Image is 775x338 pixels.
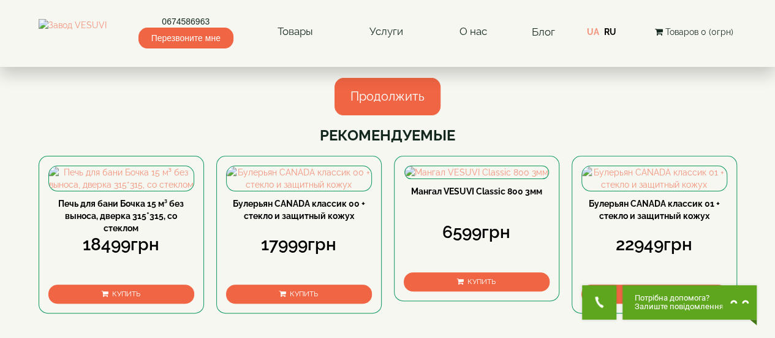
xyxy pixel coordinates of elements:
[58,199,184,233] a: Печь для бани Бочка 15 м³ без выноса, дверка 315*315, со стеклом
[404,272,550,291] button: Купить
[635,302,724,311] span: Залиште повідомлення
[589,199,720,221] a: Булерьян CANADA классик 01 + стекло и защитный кожух
[531,26,554,38] a: Блог
[265,18,325,46] a: Товары
[357,18,415,46] a: Услуги
[447,18,499,46] a: О нас
[290,290,318,298] span: Купить
[411,186,542,196] a: Мангал VESUVI Classic 800 3мм
[233,199,365,221] a: Булерьян CANADA классик 00 + стекло и защитный кожух
[586,27,599,37] a: UA
[622,285,757,320] button: Chat button
[581,232,727,257] div: 22949грн
[582,285,616,320] button: Get Call button
[138,15,233,28] a: 0674586963
[651,25,737,39] button: Товаров 0 (0грн)
[226,285,372,304] button: Купить
[226,232,372,257] div: 17999грн
[405,166,548,179] img: Мангал VESUVI Classic 800 3мм
[227,166,371,191] img: Булерьян CANADA классик 00 + стекло и защитный кожух
[138,28,233,48] span: Перезвоните мне
[112,290,140,298] span: Купить
[48,285,194,304] button: Купить
[582,166,727,191] img: Булерьян CANADA классик 01 + стекло и защитный кожух
[665,27,733,37] span: Товаров 0 (0грн)
[603,27,616,37] a: RU
[39,19,107,45] img: Завод VESUVI
[48,232,194,257] div: 18499грн
[635,294,724,302] span: Потрібна допомога?
[49,166,194,191] img: Печь для бани Бочка 15 м³ без выноса, дверка 315*315, со стеклом
[404,220,550,245] div: 6599грн
[335,78,440,115] a: Продолжить
[581,285,727,304] button: Купить
[467,277,496,286] span: Купить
